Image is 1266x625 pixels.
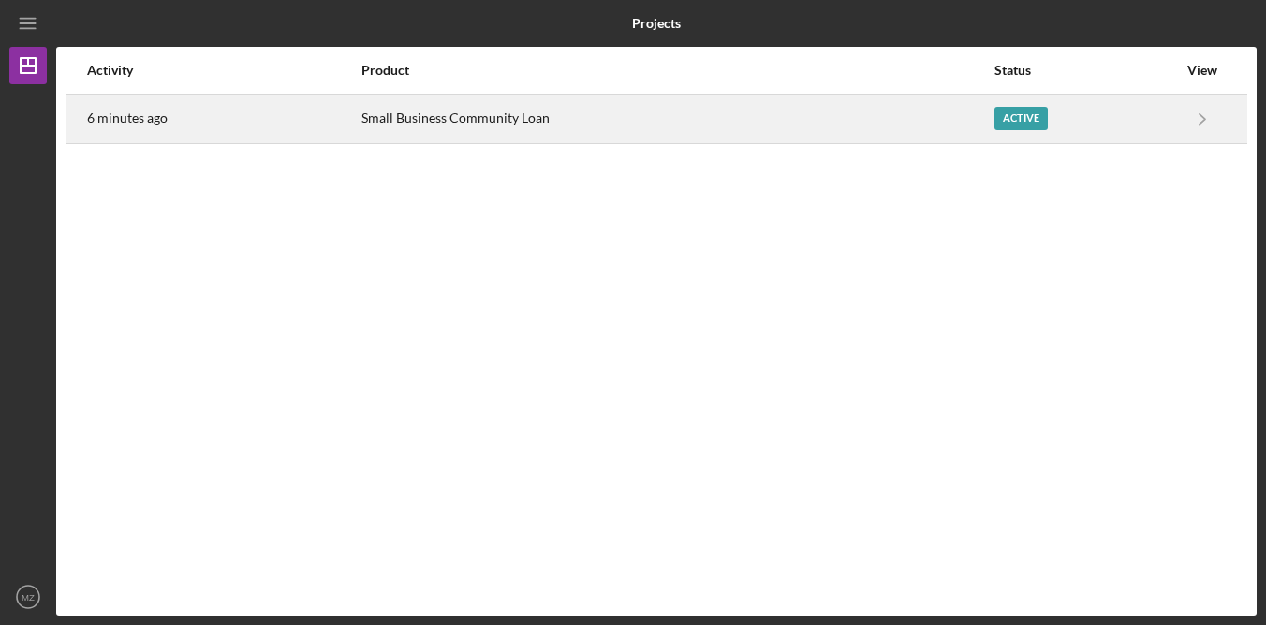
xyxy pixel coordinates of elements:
[1179,63,1226,78] div: View
[22,592,35,603] text: MZ
[994,107,1048,130] div: Active
[361,96,993,142] div: Small Business Community Loan
[9,578,47,616] button: MZ
[87,111,168,126] time: 2025-09-15 17:37
[87,63,360,78] div: Activity
[361,63,993,78] div: Product
[632,16,681,31] b: Projects
[994,63,1177,78] div: Status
